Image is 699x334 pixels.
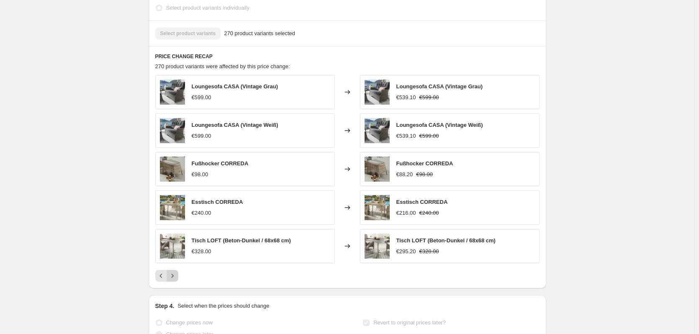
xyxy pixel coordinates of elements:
span: 270 product variants selected [224,29,295,38]
span: Tisch LOFT (Beton-Dunkel / 68x68 cm) [396,237,496,244]
strike: €98.00 [416,170,433,179]
span: Change prices now [166,319,213,326]
strike: €599.00 [419,132,439,140]
div: €88.20 [396,170,413,179]
div: €240.00 [192,209,211,217]
nav: Pagination [155,270,178,282]
span: Tisch LOFT (Beton-Dunkel / 68x68 cm) [192,237,291,244]
div: €539.10 [396,93,416,102]
img: 860202_CASA_Sofa_vintage_grau_mit_Polster_anthrazit_Shopgr_C3_B6_C3_9Fe_obmtrg_80x.jpg [160,118,185,143]
p: Select when the prices should change [177,302,269,310]
img: 860202_CASA_Sofa_vintage_grau_mit_Polster_anthrazit_Shopgr_C3_B6_C3_9Fe_obmtrg_80x.jpg [160,80,185,105]
span: Revert to original prices later? [373,319,446,326]
strike: €240.00 [419,209,439,217]
span: Select product variants individually [166,5,249,11]
strike: €599.00 [419,93,439,102]
span: Loungesofa CASA (Vintage Weiß) [396,122,483,128]
button: Next [167,270,178,282]
img: 860202_CASA_Sofa_vintage_grau_mit_Polster_anthrazit_Shopgr_C3_B6_C3_9Fe_obmtrg_80x.jpg [365,118,390,143]
span: Fußhocker CORREDA [192,160,249,167]
img: 860202_CASA_Sofa_vintage_grau_mit_Polster_anthrazit_Shopgr_C3_B6_C3_9Fe_obmtrg_80x.jpg [365,80,390,105]
div: €295.20 [396,247,416,256]
img: 765599_7654913_loft_tisch_Shopgr_C3_B6_C3_9Fe_ucjowv_80x.jpg [160,234,185,259]
strike: €328.00 [419,247,439,256]
div: €98.00 [192,170,208,179]
h2: Step 4. [155,302,175,310]
span: Loungesofa CASA (Vintage Grau) [396,83,483,90]
span: Esstisch CORREDA [396,199,448,205]
img: 761059_Correda_Tisch_100x100_Beine_grau_wils5w_80x.jpg [160,195,185,220]
div: €599.00 [192,132,211,140]
span: Esstisch CORREDA [192,199,243,205]
img: 761064_Correda_Fu_C3_9Fhocker_qqupc7_80x.jpg [160,157,185,182]
span: 270 product variants were affected by this price change: [155,63,290,69]
img: 761059_Correda_Tisch_100x100_Beine_grau_wils5w_80x.jpg [365,195,390,220]
img: 761064_Correda_Fu_C3_9Fhocker_qqupc7_80x.jpg [365,157,390,182]
h6: PRICE CHANGE RECAP [155,53,540,60]
img: 765599_7654913_loft_tisch_Shopgr_C3_B6_C3_9Fe_ucjowv_80x.jpg [365,234,390,259]
span: Loungesofa CASA (Vintage Grau) [192,83,278,90]
button: Previous [155,270,167,282]
span: Fußhocker CORREDA [396,160,453,167]
div: €539.10 [396,132,416,140]
div: €599.00 [192,93,211,102]
span: Loungesofa CASA (Vintage Weiß) [192,122,278,128]
div: €216.00 [396,209,416,217]
div: €328.00 [192,247,211,256]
